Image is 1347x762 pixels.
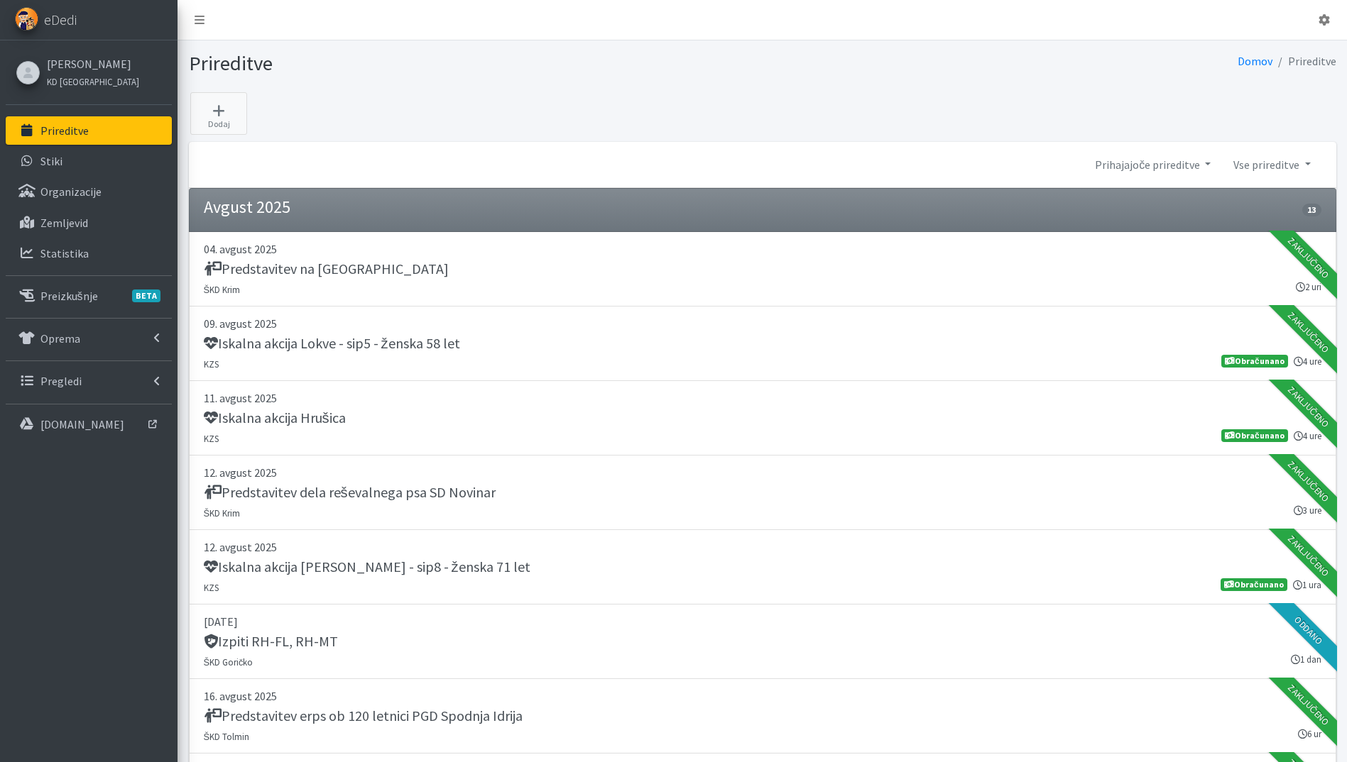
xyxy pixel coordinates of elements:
p: 11. avgust 2025 [204,390,1321,407]
h5: Predstavitev na [GEOGRAPHIC_DATA] [204,260,449,277]
span: BETA [132,289,160,302]
p: Zemljevid [40,216,88,230]
h5: Predstavitev dela reševalnega psa SD Novinar [204,484,496,501]
p: Statistika [40,246,89,260]
p: Pregledi [40,374,82,388]
a: [DATE] Izpiti RH-FL, RH-MT ŠKD Goričko 1 dan Oddano [189,604,1336,679]
h4: Avgust 2025 [204,197,290,218]
span: Obračunano [1221,355,1287,368]
p: 12. avgust 2025 [204,539,1321,556]
a: 16. avgust 2025 Predstavitev erps ob 120 letnici PGD Spodnja Idrija ŠKD Tolmin 6 ur Zaključeno [189,679,1336,753]
a: 09. avgust 2025 Iskalna akcija Lokve - sip5 - ženska 58 let KZS 4 ure Obračunano Zaključeno [189,307,1336,381]
a: Statistika [6,239,172,267]
p: [DATE] [204,613,1321,630]
p: Oprema [40,331,80,346]
a: Vse prireditve [1222,150,1321,179]
a: Prireditve [6,116,172,145]
small: ŠKD Goričko [204,656,253,668]
a: Stiki [6,147,172,175]
a: Prihajajoče prireditve [1084,150,1222,179]
small: KZS [204,582,219,593]
small: KZS [204,433,219,444]
span: Obračunano [1221,429,1287,442]
p: 04. avgust 2025 [204,241,1321,258]
span: 13 [1302,204,1321,216]
small: ŠKD Krim [204,284,241,295]
a: 12. avgust 2025 Iskalna akcija [PERSON_NAME] - sip8 - ženska 71 let KZS 1 ura Obračunano Zaključeno [189,530,1336,604]
span: Obračunano [1221,578,1287,591]
small: KZS [204,358,219,370]
h5: Iskalna akcija Lokve - sip5 - ženska 58 let [204,335,460,352]
h5: Predstavitev erps ob 120 letnici PGD Spodnja Idrija [204,707,523,724]
p: Prireditve [40,123,89,138]
a: [PERSON_NAME] [47,55,139,72]
small: KD [GEOGRAPHIC_DATA] [47,76,139,87]
a: Domov [1238,54,1272,68]
small: ŠKD Tolmin [204,731,250,742]
p: 09. avgust 2025 [204,315,1321,332]
p: 16. avgust 2025 [204,688,1321,705]
h5: Iskalna akcija Hrušica [204,409,346,426]
p: 12. avgust 2025 [204,464,1321,481]
h5: Iskalna akcija [PERSON_NAME] - sip8 - ženska 71 let [204,558,530,575]
a: Organizacije [6,177,172,206]
small: ŠKD Krim [204,507,241,519]
a: KD [GEOGRAPHIC_DATA] [47,72,139,89]
a: 11. avgust 2025 Iskalna akcija Hrušica KZS 4 ure Obračunano Zaključeno [189,381,1336,455]
a: Pregledi [6,367,172,395]
a: PreizkušnjeBETA [6,282,172,310]
a: 12. avgust 2025 Predstavitev dela reševalnega psa SD Novinar ŠKD Krim 3 ure Zaključeno [189,455,1336,530]
h5: Izpiti RH-FL, RH-MT [204,633,338,650]
span: eDedi [44,9,77,31]
img: eDedi [15,7,38,31]
a: Zemljevid [6,209,172,237]
a: Dodaj [190,92,247,135]
p: [DOMAIN_NAME] [40,417,124,431]
h1: Prireditve [189,51,758,76]
a: 04. avgust 2025 Predstavitev na [GEOGRAPHIC_DATA] ŠKD Krim 2 uri Zaključeno [189,232,1336,307]
p: Organizacije [40,184,102,199]
p: Preizkušnje [40,289,98,303]
a: Oprema [6,324,172,353]
p: Stiki [40,154,62,168]
li: Prireditve [1272,51,1336,72]
a: [DOMAIN_NAME] [6,410,172,438]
